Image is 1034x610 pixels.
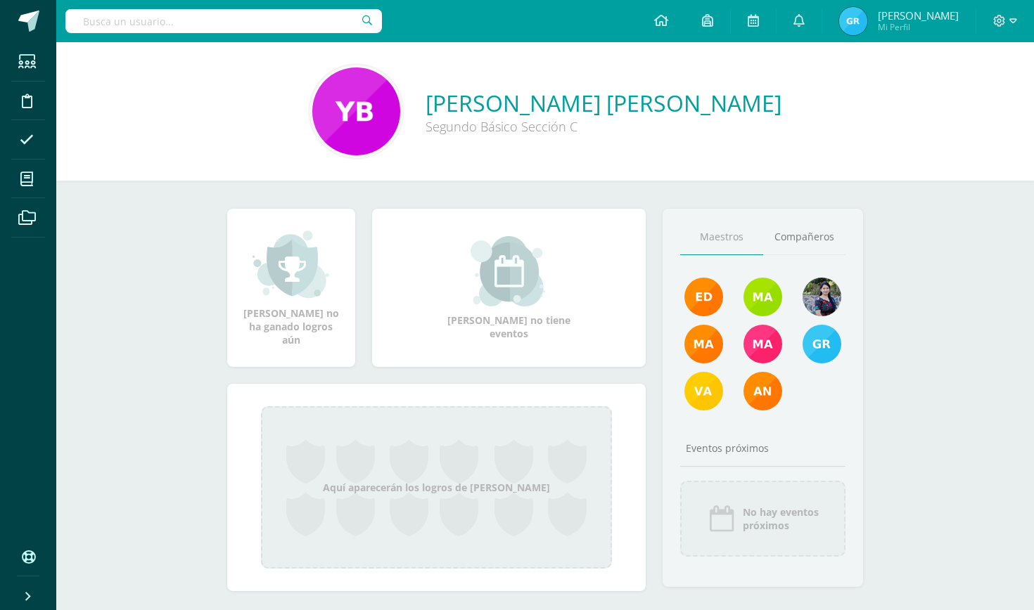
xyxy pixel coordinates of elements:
[65,9,382,33] input: Busca un usuario...
[878,8,959,22] span: [PERSON_NAME]
[312,67,400,155] img: 42b20c7ee2a83a286e9c940f0d3758f4.png
[743,505,819,532] span: No hay eventos próximos
[261,406,612,569] div: Aquí aparecerán los logros de [PERSON_NAME]
[743,372,782,410] img: a348d660b2b29c2c864a8732de45c20a.png
[708,505,736,533] img: event_icon.png
[426,118,781,135] div: Segundo Básico Sección C
[839,7,867,35] img: aef9ea12e8278db43f48127993d6127c.png
[763,219,846,255] a: Compañeros
[426,88,781,118] a: [PERSON_NAME] [PERSON_NAME]
[743,278,782,316] img: 22c2db1d82643ebbb612248ac4ca281d.png
[684,372,723,410] img: cd5e356245587434922763be3243eb79.png
[878,21,959,33] span: Mi Perfil
[471,236,547,306] img: event_small.png
[241,229,341,346] div: [PERSON_NAME] no ha ganado logros aún
[438,236,579,340] div: [PERSON_NAME] no tiene eventos
[803,278,841,316] img: 9b17679b4520195df407efdfd7b84603.png
[684,325,723,363] img: 560278503d4ca08c21e9c7cd40ba0529.png
[253,229,329,299] img: achievement_small.png
[684,278,723,316] img: f40e456500941b1b33f0807dd74ea5cf.png
[680,441,846,455] div: Eventos próximos
[803,325,841,363] img: b7ce7144501556953be3fc0a459761b8.png
[680,219,763,255] a: Maestros
[743,325,782,363] img: 7766054b1332a6085c7723d22614d631.png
